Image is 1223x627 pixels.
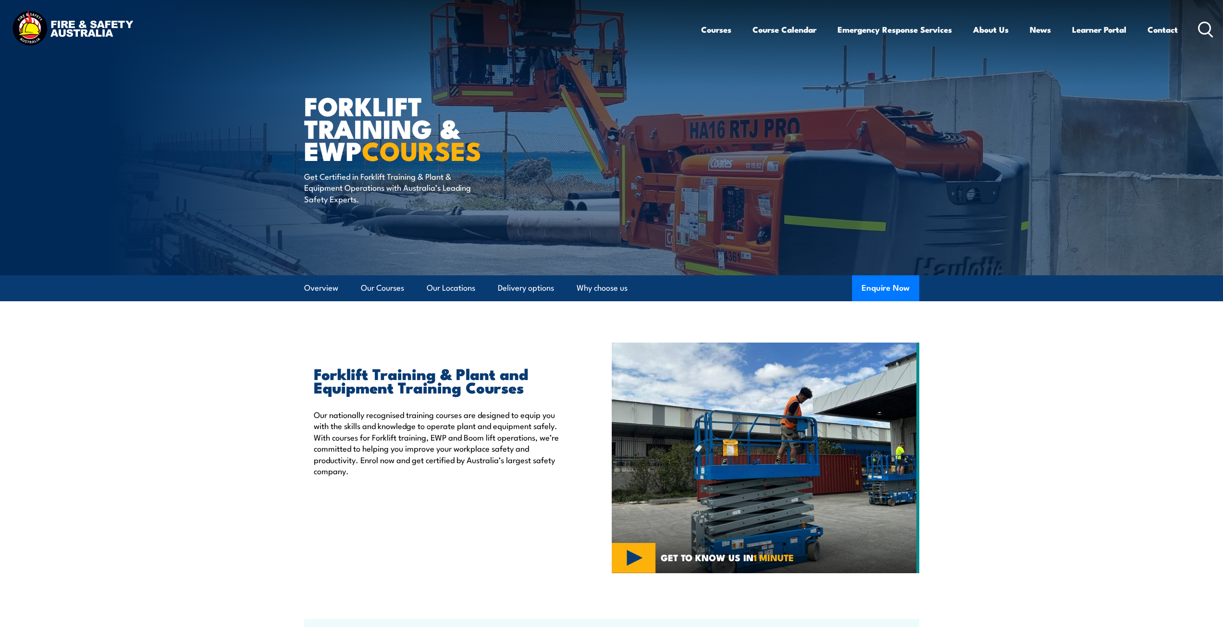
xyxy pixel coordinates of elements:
[612,343,919,573] img: Verification of Competency (VOC) for Elevating Work Platform (EWP) Under 11m
[701,17,731,42] a: Courses
[304,275,338,301] a: Overview
[498,275,554,301] a: Delivery options
[427,275,475,301] a: Our Locations
[838,17,952,42] a: Emergency Response Services
[852,275,919,301] button: Enquire Now
[1072,17,1126,42] a: Learner Portal
[361,275,404,301] a: Our Courses
[362,130,482,170] strong: COURSES
[1148,17,1178,42] a: Contact
[577,275,628,301] a: Why choose us
[314,409,568,476] p: Our nationally recognised training courses are designed to equip you with the skills and knowledg...
[314,367,568,393] h2: Forklift Training & Plant and Equipment Training Courses
[973,17,1009,42] a: About Us
[304,171,480,204] p: Get Certified in Forklift Training & Plant & Equipment Operations with Australia’s Leading Safety...
[304,94,542,161] h1: Forklift Training & EWP
[1030,17,1051,42] a: News
[661,553,794,562] span: GET TO KNOW US IN
[753,17,816,42] a: Course Calendar
[754,550,794,564] strong: 1 MINUTE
